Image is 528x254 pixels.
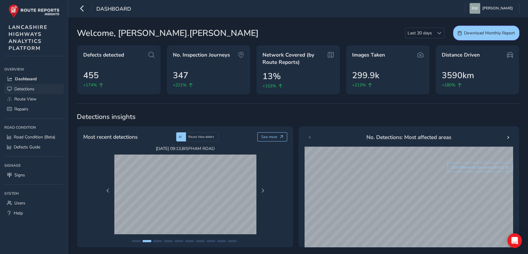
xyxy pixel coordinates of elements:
[4,123,64,132] div: Road Condition
[83,51,124,59] span: Defects detected
[83,133,137,141] span: Most recent detections
[4,94,64,104] a: Route View
[469,3,515,14] button: [PERSON_NAME]
[173,69,188,82] span: 347
[176,132,186,141] div: AI
[77,27,259,40] span: Welcome, [PERSON_NAME].[PERSON_NAME]
[14,200,25,206] span: Users
[132,240,141,242] button: Page 1
[196,240,205,242] button: Page 7
[352,51,385,59] span: Images Taken
[352,82,366,88] span: +213%
[453,26,519,40] button: Download Monthly Report
[257,132,287,141] button: See more
[173,82,187,88] span: +221%
[14,134,55,140] span: Road Condition (Beta)
[83,82,97,88] span: +174%
[104,186,112,195] button: Previous Page
[228,240,237,242] button: Page 10
[4,104,64,114] a: Repairs
[261,134,277,139] span: See more
[507,233,522,248] div: Open Intercom Messenger
[405,28,434,38] span: Last 30 days
[173,51,230,59] span: No. Inspection Journeys
[185,240,194,242] button: Page 6
[9,24,48,52] span: LANCASHIRE HIGHWAYS ANALYTICS PLATFORM
[77,112,519,121] span: Detections insights
[4,84,64,94] a: Detections
[14,86,34,92] span: Detections
[164,240,173,242] button: Page 4
[4,132,64,142] a: Road Condition (Beta)
[448,163,513,172] button: See difference for same period
[451,165,503,170] span: See difference for same period
[143,240,151,242] button: Page 2
[14,96,37,102] span: Route View
[366,133,451,141] span: No. Detections: Most affected areas
[4,74,64,84] a: Dashboard
[14,144,40,150] span: Defects Guide
[4,161,64,170] div: Signage
[4,198,64,208] a: Users
[442,69,474,82] span: 3590km
[442,51,480,59] span: Distance Driven
[482,3,513,14] span: [PERSON_NAME]
[175,240,183,242] button: Page 5
[188,135,214,139] span: Route View defect
[464,30,515,36] span: Download Monthly Report
[217,240,226,242] button: Page 9
[4,208,64,218] a: Help
[186,132,219,141] div: Route View defect
[114,146,256,151] span: [DATE] 09:13 , BISPHAM ROAD
[352,69,379,82] span: 299.9k
[14,172,25,178] span: Signs
[9,4,59,18] img: rr logo
[14,210,23,216] span: Help
[4,65,64,74] div: Overview
[259,186,267,195] button: Next Page
[442,82,455,88] span: +180%
[207,240,215,242] button: Page 8
[262,70,281,83] span: 13%
[14,106,28,112] span: Repairs
[83,69,99,82] span: 455
[4,189,64,198] div: System
[262,51,327,66] span: Network Covered (by Route Reports)
[96,5,131,14] span: Dashboard
[4,142,64,152] a: Defects Guide
[262,83,276,89] span: +153%
[179,135,182,139] span: AI
[15,76,37,82] span: Dashboard
[4,170,64,180] a: Signs
[153,240,162,242] button: Page 3
[469,3,480,14] img: diamond-layout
